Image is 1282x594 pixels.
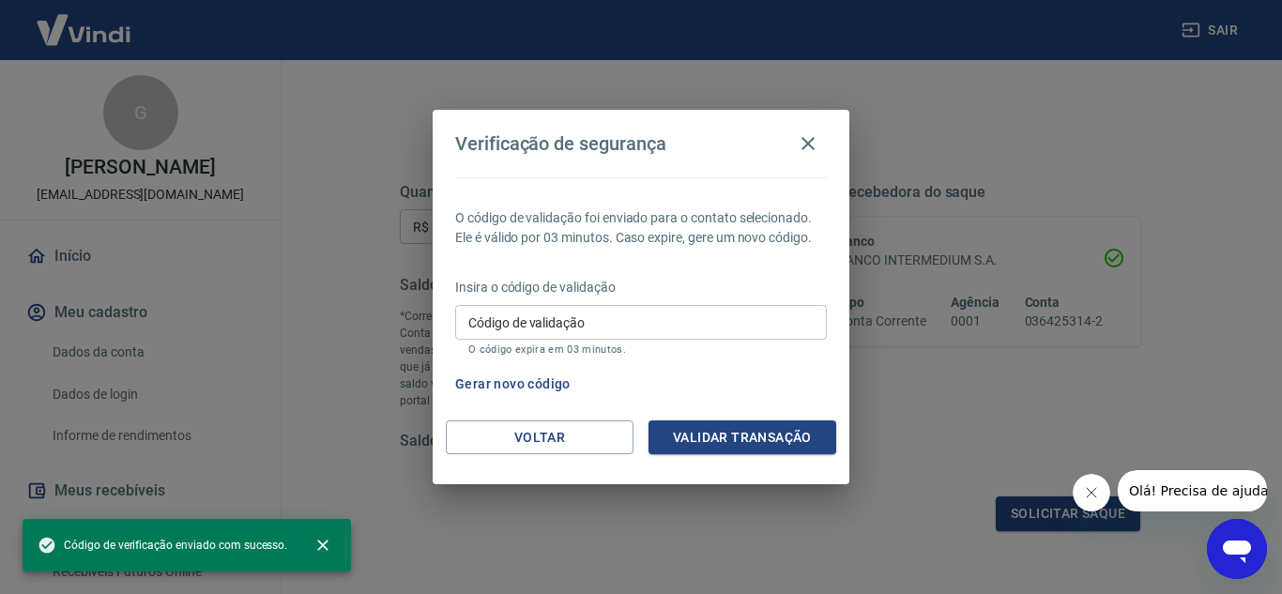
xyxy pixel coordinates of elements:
[455,208,827,248] p: O código de validação foi enviado para o contato selecionado. Ele é válido por 03 minutos. Caso e...
[302,525,343,566] button: close
[1073,474,1110,511] iframe: Fechar mensagem
[455,278,827,297] p: Insira o código de validação
[38,536,287,555] span: Código de verificação enviado com sucesso.
[468,343,814,356] p: O código expira em 03 minutos.
[455,132,666,155] h4: Verificação de segurança
[649,420,836,455] button: Validar transação
[448,367,578,402] button: Gerar novo código
[11,13,158,28] span: Olá! Precisa de ajuda?
[1207,519,1267,579] iframe: Botão para abrir a janela de mensagens
[446,420,633,455] button: Voltar
[1118,470,1267,511] iframe: Mensagem da empresa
